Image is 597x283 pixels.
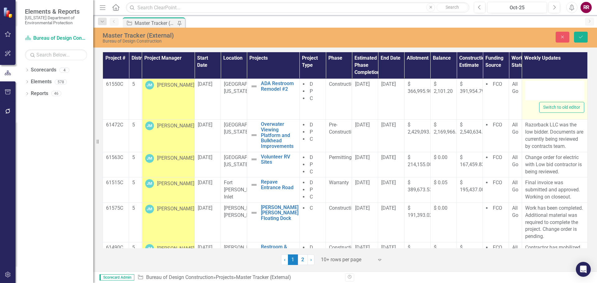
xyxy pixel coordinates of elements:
div: Oct-25 [489,4,545,11]
span: $ 195,437.00 [460,180,484,193]
img: Not Defined [250,181,258,189]
a: Elements [31,78,52,85]
span: [DATE] [198,81,212,87]
div: JM [145,121,154,130]
span: [DATE] [381,81,396,87]
div: [PERSON_NAME] [157,155,194,162]
img: Not Defined [250,209,258,217]
span: [GEOGRAPHIC_DATA][US_STATE] [224,81,271,94]
div: JM [145,244,154,253]
span: $ 2,101.20 [434,81,453,94]
span: $ 214,155.00 [408,154,432,167]
span: C [310,194,313,200]
span: [DATE] [355,205,370,211]
button: RR [581,2,592,13]
span: Construction [329,81,357,87]
span: Pre-Construction [329,122,357,135]
img: ClearPoint Strategy [3,7,14,18]
span: [DATE] [198,180,212,185]
span: C [310,169,313,175]
button: Search [437,3,468,12]
div: Open Intercom Messenger [576,262,591,277]
a: Overwater Viewing Platform and Bulkhead Improvements [261,121,296,149]
span: 5 [132,180,135,185]
span: Fort [PERSON_NAME] Inlet [224,180,261,200]
span: [DATE] [355,180,370,185]
span: All Go [512,122,518,135]
span: Construction [329,205,357,211]
div: Master Tracker (External) [103,32,375,39]
span: 5 [132,81,135,87]
span: › [310,257,312,262]
input: Search Below... [25,49,87,60]
span: Scorecard Admin [99,274,134,281]
a: Volunteer RV Sites [261,154,296,165]
span: 5 [132,244,135,250]
span: All Go [512,180,518,193]
div: Bureau of Design Construction [103,39,375,43]
span: All Go [512,205,518,218]
div: JM [145,179,154,188]
span: All Go [512,244,518,258]
span: $ 2,540,634.07 [460,122,488,135]
a: Projects [216,274,234,280]
span: All Go [512,81,518,94]
div: 4 [59,67,69,73]
span: [DATE] [355,154,370,160]
span: [DATE] [355,122,370,128]
div: [PERSON_NAME] [157,180,194,187]
span: [PERSON_NAME] [PERSON_NAME] [224,244,261,258]
div: » » [137,274,340,281]
span: P [310,129,313,135]
p: 61472C [106,121,126,129]
span: [GEOGRAPHIC_DATA][US_STATE] [224,122,271,135]
a: Bureau of Design Construction [146,274,213,280]
p: 61550C [106,81,126,88]
span: D [310,81,313,87]
span: ‹ [284,257,285,262]
div: [PERSON_NAME] [157,205,194,212]
p: Contractor has mobilized and is on site. Demo of the old restroom is completed. [525,244,584,267]
img: Not Defined [250,156,258,163]
span: FCO [493,81,502,87]
span: 1 [288,254,298,265]
span: $ 2,169,966.54 [434,122,462,135]
p: Work has been completed. Additional material was required to complete the project. Change order i... [525,205,584,240]
a: Bureau of Design Construction [25,35,87,42]
button: Switch to old editor [539,102,584,113]
span: Search [446,5,459,10]
span: P [310,162,313,167]
a: 2 [298,254,308,265]
span: FCO [493,244,502,250]
div: [PERSON_NAME] [157,122,194,130]
span: [DATE] [355,81,370,87]
span: [DATE] [198,244,212,250]
span: Warranty [329,180,349,185]
span: $ 1,919,420.00 [408,244,436,258]
span: P [310,88,313,94]
span: Permitting [329,154,352,160]
div: Master Tracker (External) [236,274,291,280]
span: $ 0.05 [434,180,447,185]
span: [DATE] [198,154,212,160]
span: [DATE] [198,122,212,128]
p: Change order for electric with Low bid contractor is being reviewed. [525,154,584,176]
span: $ 191,393.02 [408,205,432,218]
span: All Go [512,154,518,167]
span: [DATE] [381,122,396,128]
a: Scorecards [31,66,56,74]
span: C [310,136,313,142]
span: Construction [329,244,357,250]
span: D [310,154,313,160]
a: Restroom & Pavilion Replacements [261,244,296,261]
p: Razorback LLC was the low bidder. Documents are currently being reviewed by contracts team. [525,121,584,150]
a: [PERSON_NAME] [PERSON_NAME] Floating Dock [261,205,298,221]
span: Elements & Reports [25,8,87,15]
span: $ 0.00 [434,205,447,211]
div: [PERSON_NAME] [157,245,194,252]
div: JM [145,154,154,163]
img: Not Defined [250,131,258,139]
span: [DATE] [381,154,396,160]
span: 5 [132,205,135,211]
